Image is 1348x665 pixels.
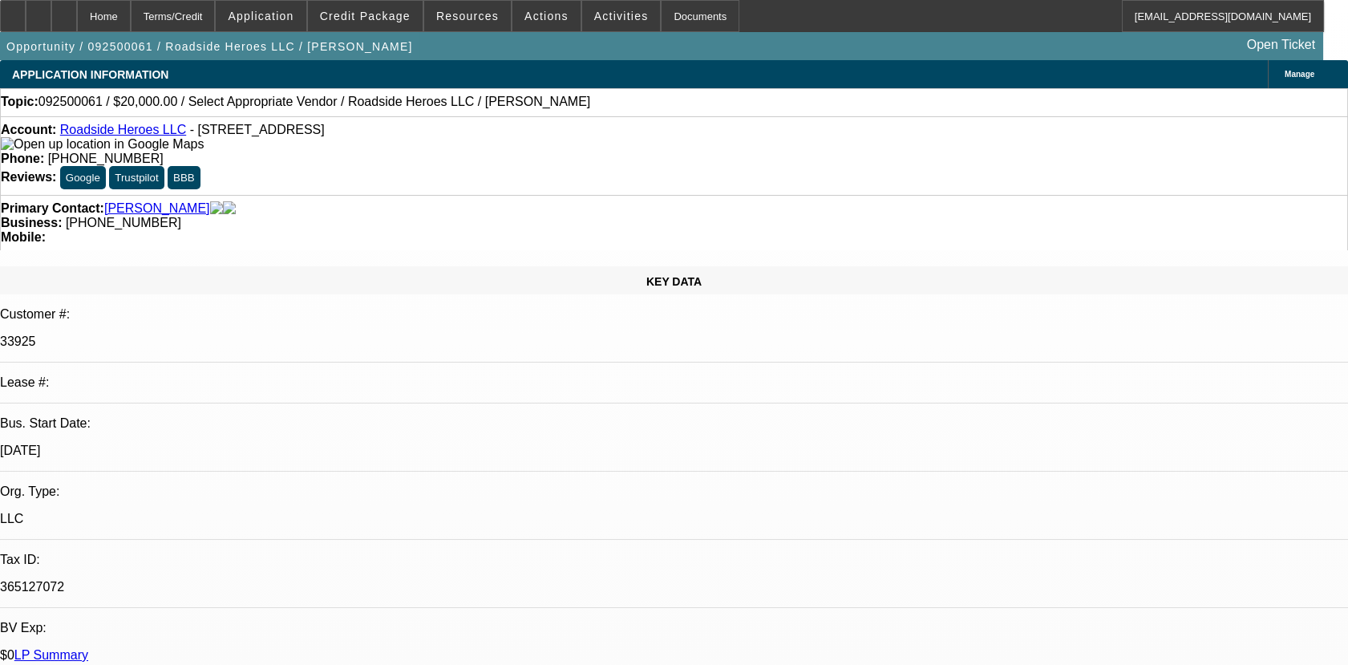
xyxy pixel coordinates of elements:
img: facebook-icon.png [210,201,223,216]
a: [PERSON_NAME] [104,201,210,216]
span: Credit Package [320,10,411,22]
span: APPLICATION INFORMATION [12,68,168,81]
span: Manage [1285,70,1314,79]
img: Open up location in Google Maps [1,137,204,152]
span: Opportunity / 092500061 / Roadside Heroes LLC / [PERSON_NAME] [6,40,413,53]
span: [PHONE_NUMBER] [48,152,164,165]
button: Resources [424,1,511,31]
a: Roadside Heroes LLC [60,123,186,136]
button: Activities [582,1,661,31]
span: Resources [436,10,499,22]
strong: Phone: [1,152,44,165]
strong: Mobile: [1,230,46,244]
span: KEY DATA [646,275,702,288]
a: View Google Maps [1,137,204,151]
button: Trustpilot [109,166,164,189]
strong: Business: [1,216,62,229]
a: LP Summary [14,648,88,662]
span: 092500061 / $20,000.00 / Select Appropriate Vendor / Roadside Heroes LLC / [PERSON_NAME] [38,95,590,109]
button: BBB [168,166,200,189]
a: Open Ticket [1241,31,1322,59]
span: Actions [524,10,569,22]
strong: Account: [1,123,56,136]
span: - [STREET_ADDRESS] [190,123,325,136]
button: Credit Package [308,1,423,31]
span: Activities [594,10,649,22]
button: Application [216,1,306,31]
strong: Topic: [1,95,38,109]
span: Application [228,10,293,22]
strong: Reviews: [1,170,56,184]
span: [PHONE_NUMBER] [66,216,181,229]
button: Google [60,166,106,189]
button: Actions [512,1,581,31]
strong: Primary Contact: [1,201,104,216]
img: linkedin-icon.png [223,201,236,216]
